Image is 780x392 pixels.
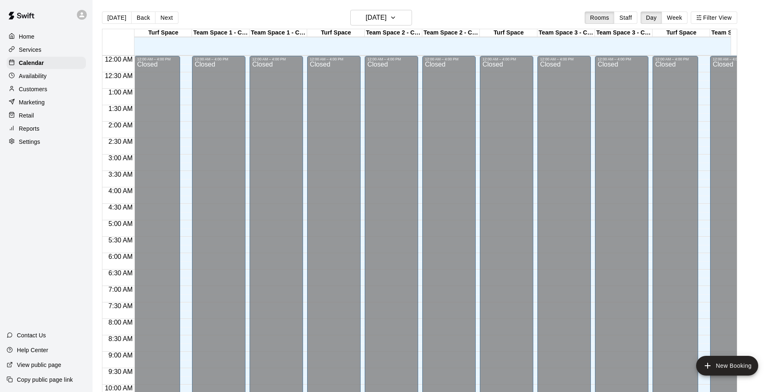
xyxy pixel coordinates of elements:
p: Contact Us [17,331,46,339]
span: 9:00 AM [106,352,135,359]
div: Team Space 3 - Cage 2 [595,29,653,37]
div: Team Space 2 - Cage 2 [422,29,480,37]
div: Turf Space [480,29,537,37]
button: Day [641,12,662,24]
span: 1:00 AM [106,89,135,96]
div: 12:00 AM – 4:00 PM [425,57,473,61]
h6: [DATE] [366,12,387,23]
span: 3:30 AM [106,171,135,178]
button: Next [155,12,178,24]
span: 1:30 AM [106,105,135,112]
a: Retail [7,109,86,122]
span: 5:30 AM [106,237,135,244]
button: add [696,356,758,376]
span: 7:30 AM [106,302,135,309]
p: Reports [19,125,39,133]
div: 12:00 AM – 4:00 PM [655,57,696,61]
span: 12:00 AM [103,56,135,63]
p: Settings [19,138,40,146]
div: Turf Space [134,29,192,37]
a: Marketing [7,96,86,108]
button: [DATE] [102,12,132,24]
div: 12:00 AM – 4:00 PM [713,57,761,61]
p: Calendar [19,59,44,67]
span: 4:00 AM [106,187,135,194]
a: Settings [7,136,86,148]
span: 6:00 AM [106,253,135,260]
div: Turf Space [307,29,365,37]
span: 7:00 AM [106,286,135,293]
button: Back [131,12,155,24]
div: 12:00 AM – 4:00 PM [252,57,301,61]
div: Team Space 1 - Cage 1 [192,29,250,37]
p: Home [19,32,35,41]
div: Team Space 4 - Cage 1 [710,29,768,37]
div: 12:00 AM – 4:00 PM [540,57,588,61]
a: Availability [7,70,86,82]
span: 8:30 AM [106,335,135,342]
span: 4:30 AM [106,204,135,211]
span: 2:30 AM [106,138,135,145]
span: 10:00 AM [103,385,135,392]
span: 12:30 AM [103,72,135,79]
span: 9:30 AM [106,368,135,375]
span: 5:00 AM [106,220,135,227]
p: Marketing [19,98,45,106]
div: 12:00 AM – 4:00 PM [310,57,358,61]
button: Staff [614,12,637,24]
div: Team Space 1 - Cage 2 [250,29,307,37]
a: Services [7,44,86,56]
button: Rooms [585,12,614,24]
p: Availability [19,72,47,80]
div: 12:00 AM – 4:00 PM [137,57,178,61]
button: [DATE] [350,10,412,25]
div: Turf Space [653,29,710,37]
div: Team Space 3 - Cage 1 [537,29,595,37]
div: 12:00 AM – 4:00 PM [482,57,531,61]
span: 8:00 AM [106,319,135,326]
div: 12:00 AM – 4:00 PM [194,57,243,61]
a: Reports [7,122,86,135]
button: Week [662,12,687,24]
div: 12:00 AM – 4:00 PM [597,57,646,61]
a: Home [7,30,86,43]
button: Filter View [691,12,737,24]
p: View public page [17,361,61,369]
span: 6:30 AM [106,270,135,277]
div: 12:00 AM – 4:00 PM [367,57,416,61]
span: 3:00 AM [106,154,135,161]
p: Customers [19,85,47,93]
p: Help Center [17,346,48,354]
div: Team Space 2 - Cage 1 [365,29,422,37]
a: Calendar [7,57,86,69]
a: Customers [7,83,86,95]
p: Services [19,46,42,54]
p: Copy public page link [17,376,73,384]
p: Retail [19,111,34,120]
span: 2:00 AM [106,122,135,129]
